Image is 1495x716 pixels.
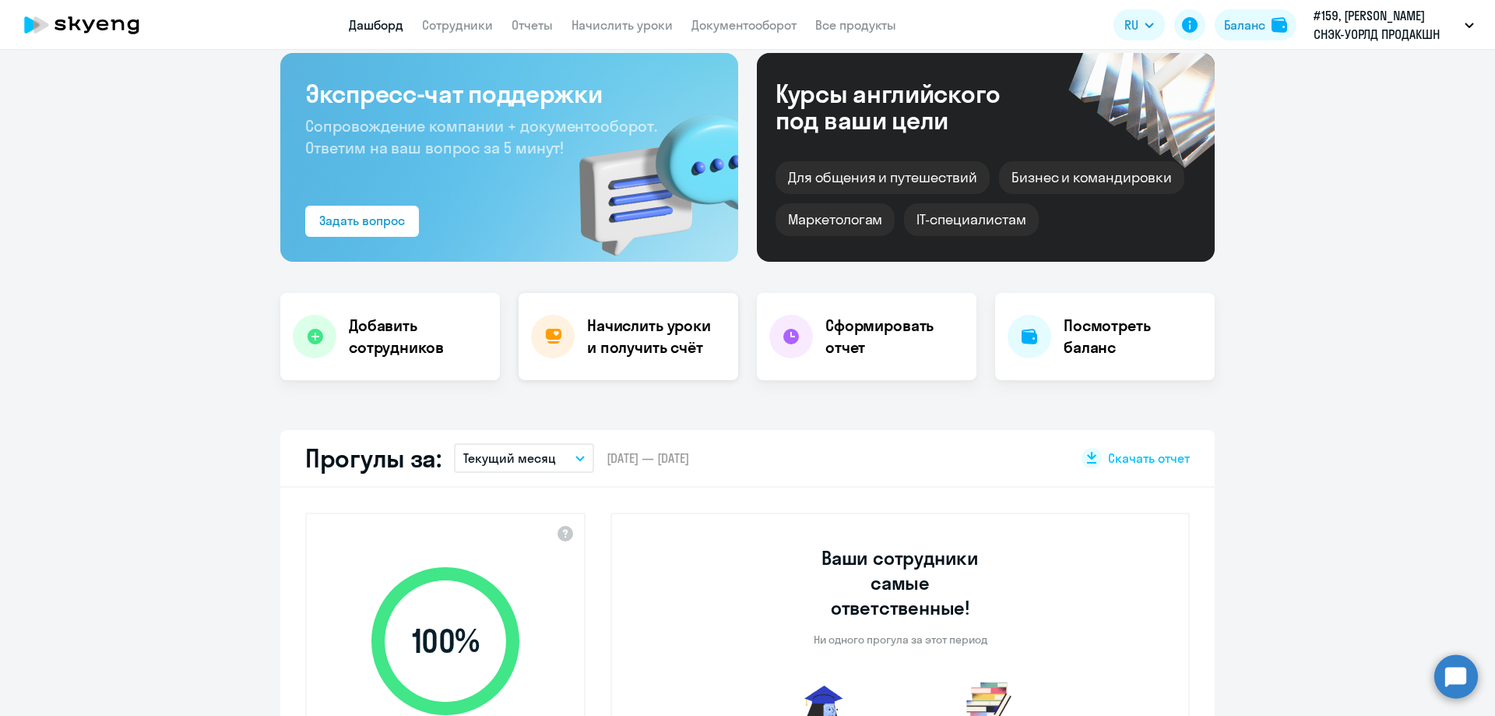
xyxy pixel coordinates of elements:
p: Ни одного прогула за этот период [814,633,987,647]
div: Маркетологам [776,203,895,236]
h4: Начислить уроки и получить счёт [587,315,723,358]
img: balance [1272,17,1287,33]
a: Сотрудники [422,17,493,33]
span: Сопровождение компании + документооборот. Ответим на ваш вопрос за 5 минут! [305,116,657,157]
a: Отчеты [512,17,553,33]
button: Текущий месяц [454,443,594,473]
h4: Добавить сотрудников [349,315,487,358]
p: Текущий месяц [463,449,556,467]
a: Дашборд [349,17,403,33]
span: RU [1124,16,1138,34]
div: Для общения и путешествий [776,161,990,194]
div: Бизнес и командировки [999,161,1184,194]
span: 100 % [356,623,535,660]
span: Скачать отчет [1108,450,1190,467]
h3: Ваши сотрудники самые ответственные! [800,545,1001,620]
h4: Сформировать отчет [825,315,964,358]
button: Задать вопрос [305,206,419,237]
a: Документооборот [691,17,797,33]
div: Курсы английского под ваши цели [776,80,1042,133]
span: [DATE] — [DATE] [607,450,689,467]
img: bg-img [557,86,738,262]
button: #159, [PERSON_NAME] СНЭК-УОРЛД ПРОДАКШН КИРИШИ, ООО [1306,6,1482,44]
div: Задать вопрос [319,211,405,230]
p: #159, [PERSON_NAME] СНЭК-УОРЛД ПРОДАКШН КИРИШИ, ООО [1314,6,1458,44]
div: Баланс [1224,16,1265,34]
div: IT-специалистам [904,203,1038,236]
button: Балансbalance [1215,9,1296,41]
h3: Экспресс-чат поддержки [305,78,713,109]
a: Начислить уроки [572,17,673,33]
h2: Прогулы за: [305,443,441,474]
h4: Посмотреть баланс [1064,315,1202,358]
a: Все продукты [815,17,896,33]
button: RU [1113,9,1165,41]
